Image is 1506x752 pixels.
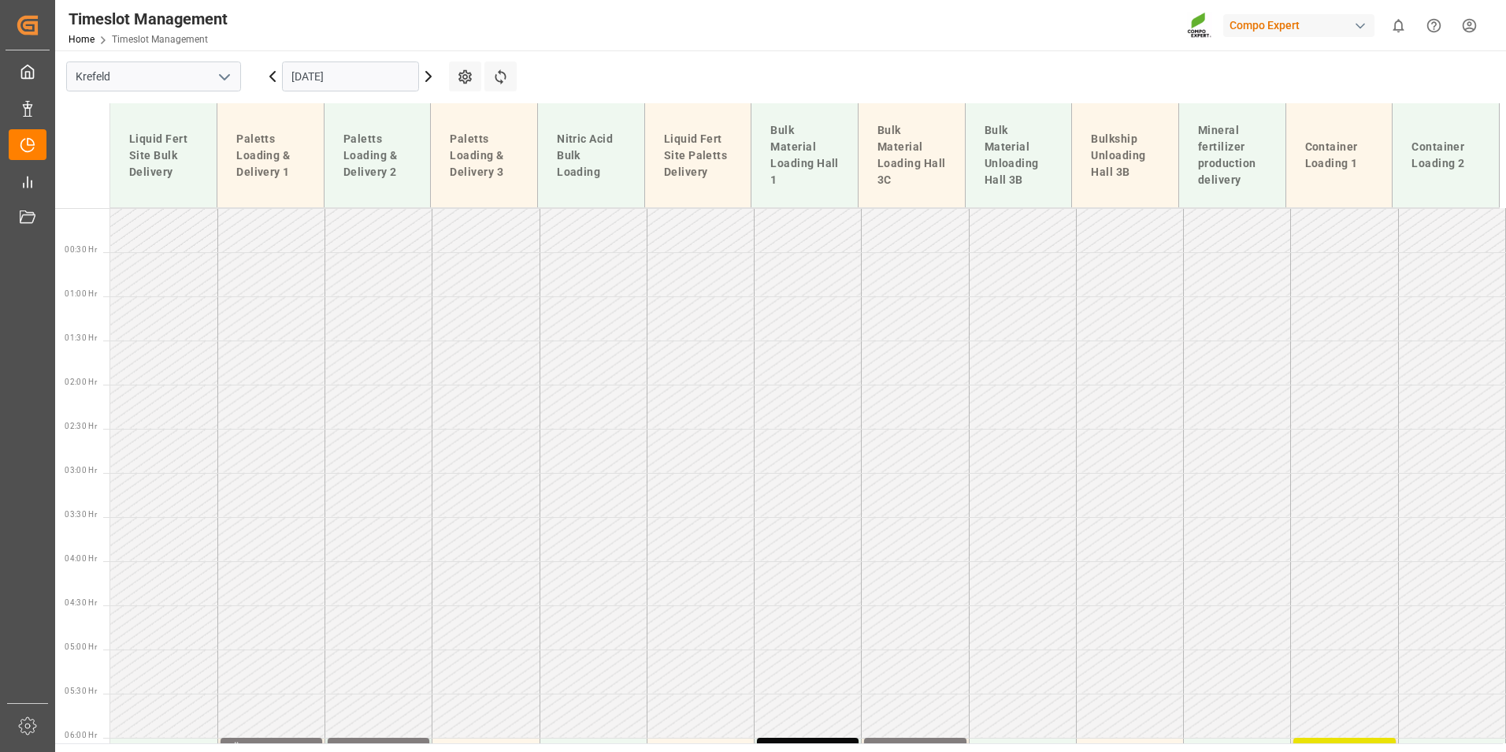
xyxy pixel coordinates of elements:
[69,34,95,45] a: Home
[123,125,204,187] div: Liquid Fert Site Bulk Delivery
[1223,14,1374,37] div: Compo Expert
[1085,125,1166,187] div: Bulkship Unloading Hall 3B
[65,333,97,342] span: 01:30 Hr
[65,422,97,430] span: 02:30 Hr
[65,554,97,563] span: 04:00 Hr
[65,289,97,298] span: 01:00 Hr
[1223,10,1381,40] button: Compo Expert
[337,125,418,187] div: Paletts Loading & Delivery 2
[1416,8,1452,43] button: Help Center
[65,378,97,386] span: 02:00 Hr
[871,116,952,195] div: Bulk Material Loading Hall 3C
[66,61,241,91] input: Type to search/select
[1405,132,1486,178] div: Container Loading 2
[65,245,97,254] span: 00:30 Hr
[978,116,1059,195] div: Bulk Material Unloading Hall 3B
[764,116,845,195] div: Bulk Material Loading Hall 1
[65,731,97,739] span: 06:00 Hr
[1187,12,1212,39] img: Screenshot%202023-09-29%20at%2010.02.21.png_1712312052.png
[65,510,97,519] span: 03:30 Hr
[1381,8,1416,43] button: show 0 new notifications
[1192,116,1273,195] div: Mineral fertilizer production delivery
[69,7,228,31] div: Timeslot Management
[65,687,97,695] span: 05:30 Hr
[65,642,97,651] span: 05:00 Hr
[65,598,97,607] span: 04:30 Hr
[443,125,525,187] div: Paletts Loading & Delivery 3
[551,125,632,187] div: Nitric Acid Bulk Loading
[1299,132,1380,178] div: Container Loading 1
[230,125,311,187] div: Paletts Loading & Delivery 1
[658,125,739,187] div: Liquid Fert Site Paletts Delivery
[65,466,97,475] span: 03:00 Hr
[282,61,419,91] input: DD.MM.YYYY
[212,65,236,89] button: open menu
